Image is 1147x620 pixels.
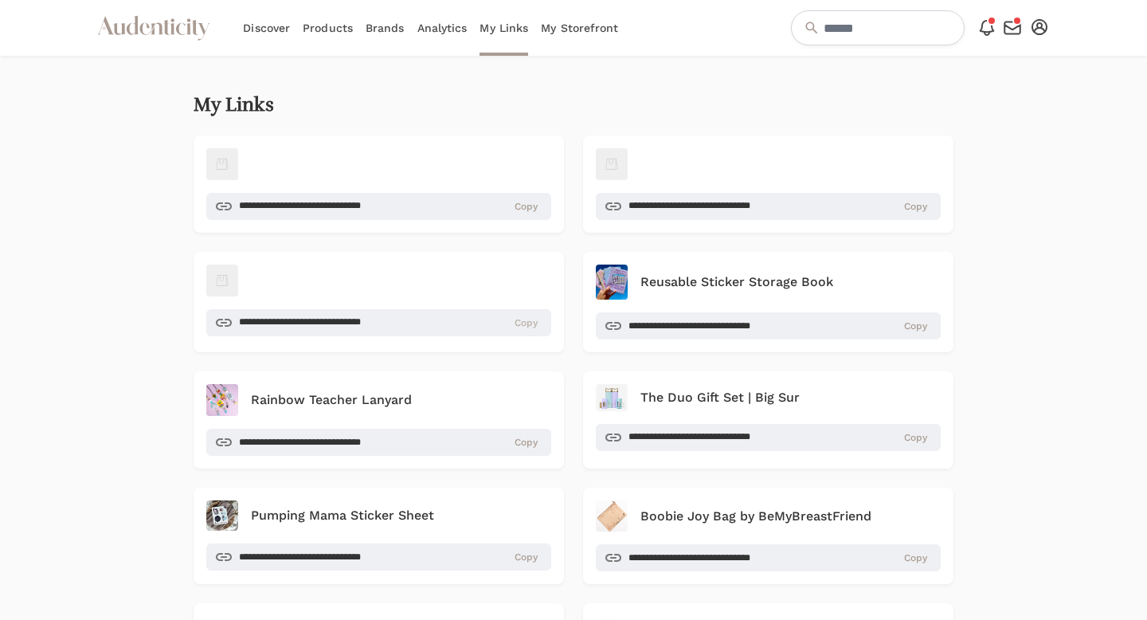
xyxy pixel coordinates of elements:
[596,384,941,410] a: The Duo Gift Set | Big Sur The Duo Gift Set | Big Sur
[206,500,238,531] img: Pumping Mama Sticker Sheet
[515,200,538,213] span: Copy
[596,265,941,300] a: Reusable Sticker Storage Book Reusable Sticker Storage Book
[206,384,238,416] img: Rainbow Teacher Lanyard
[425,547,542,567] button: Copy
[425,432,542,453] button: Copy
[596,148,628,180] img: list_item_placeholder-968d33991bb0d911f06bcafebc4080d1ca9563265d44b4091f2de1b4f9a25386.svg
[206,500,551,531] a: Pumping Mama Sticker Sheet Pumping Mama Sticker Sheet
[251,390,412,410] h4: Rainbow Teacher Lanyard
[904,200,927,213] span: Copy
[206,148,238,180] img: list_item_placeholder-968d33991bb0d911f06bcafebc4080d1ca9563265d44b4091f2de1b4f9a25386.svg
[904,320,927,332] span: Copy
[640,273,833,292] h4: Reusable Sticker Storage Book
[904,551,927,564] span: Copy
[815,547,931,568] button: Copy
[596,265,628,300] img: Reusable Sticker Storage Book
[815,316,931,336] button: Copy
[515,316,538,329] span: Copy
[640,388,800,407] h4: The Duo Gift Set | Big Sur
[596,500,628,532] img: Boobie Joy Bag by BeMyBreastFriend
[596,500,941,532] a: Boobie Joy Bag by BeMyBreastFriend Boobie Joy Bag by BeMyBreastFriend
[206,265,238,296] img: list_item_placeholder-968d33991bb0d911f06bcafebc4080d1ca9563265d44b4091f2de1b4f9a25386.svg
[194,94,274,116] h2: My Links
[515,551,538,563] span: Copy
[815,427,931,448] button: Copy
[425,312,542,333] button: Copy
[640,507,871,526] h4: Boobie Joy Bag by BeMyBreastFriend
[425,196,542,217] button: Copy
[515,436,538,449] span: Copy
[904,431,927,444] span: Copy
[815,196,931,217] button: Copy
[596,384,628,410] img: The Duo Gift Set | Big Sur
[206,384,551,416] a: Rainbow Teacher Lanyard Rainbow Teacher Lanyard
[251,506,434,525] h4: Pumping Mama Sticker Sheet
